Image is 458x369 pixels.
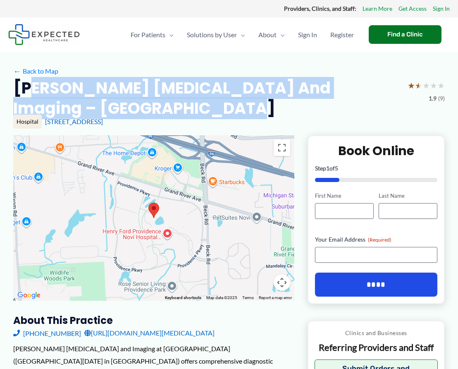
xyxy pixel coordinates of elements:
[277,20,285,49] span: Menu Toggle
[433,3,450,14] a: Sign In
[242,295,254,300] a: Terms (opens in new tab)
[13,314,294,327] h3: About this practice
[8,24,80,45] img: Expected Healthcare Logo - side, dark font, small
[315,143,437,159] h2: Book Online
[124,20,360,49] nav: Primary Site Navigation
[430,78,437,93] span: ★
[13,67,21,75] span: ←
[429,93,437,104] span: 1.9
[252,20,291,49] a: AboutMenu Toggle
[437,78,445,93] span: ★
[15,290,43,301] a: Open this area in Google Maps (opens a new window)
[165,20,174,49] span: Menu Toggle
[13,327,81,339] a: [PHONE_NUMBER]
[165,295,201,301] button: Keyboard shortcuts
[315,342,438,354] p: Referring Providers and Staff
[326,165,329,172] span: 1
[131,20,165,49] span: For Patients
[379,192,437,200] label: Last Name
[13,65,58,77] a: ←Back to Map
[258,20,277,49] span: About
[315,165,437,171] p: Step of
[274,139,290,156] button: Toggle fullscreen view
[369,25,441,44] a: Find a Clinic
[335,165,338,172] span: 5
[237,20,245,49] span: Menu Toggle
[284,5,356,12] strong: Providers, Clinics, and Staff:
[259,295,292,300] a: Report a map error
[15,290,43,301] img: Google
[422,78,430,93] span: ★
[368,237,391,243] span: (Required)
[274,274,290,291] button: Map camera controls
[206,295,237,300] span: Map data ©2025
[315,235,437,244] label: Your Email Address
[315,328,438,338] p: Clinics and Businesses
[324,20,360,49] a: Register
[124,20,180,49] a: For PatientsMenu Toggle
[187,20,237,49] span: Solutions by User
[408,78,415,93] span: ★
[291,20,324,49] a: Sign In
[438,93,445,104] span: (9)
[13,115,42,129] div: Hospital
[45,117,103,125] a: [STREET_ADDRESS]
[398,3,427,14] a: Get Access
[330,20,354,49] span: Register
[84,327,215,339] a: [URL][DOMAIN_NAME][MEDICAL_DATA]
[315,192,374,200] label: First Name
[180,20,252,49] a: Solutions by UserMenu Toggle
[363,3,392,14] a: Learn More
[415,78,422,93] span: ★
[298,20,317,49] span: Sign In
[13,78,401,119] h2: [PERSON_NAME] [MEDICAL_DATA] and Imaging – [GEOGRAPHIC_DATA]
